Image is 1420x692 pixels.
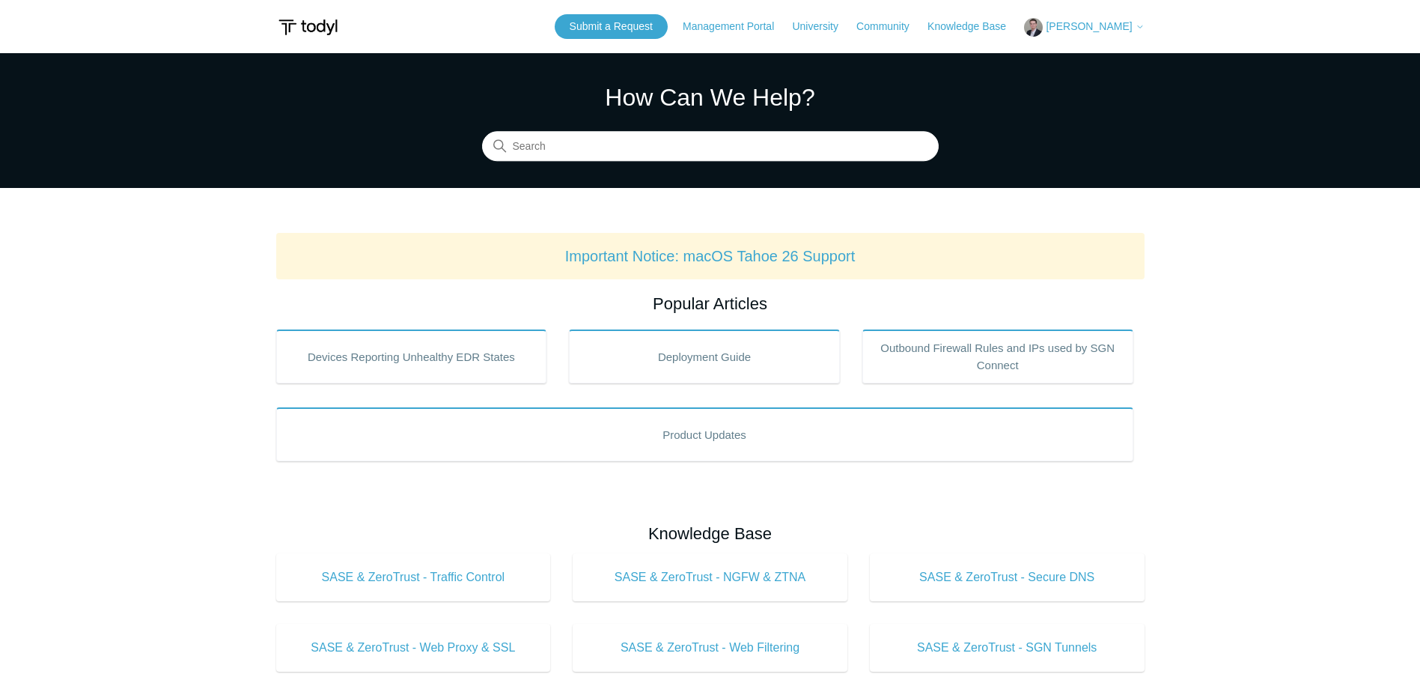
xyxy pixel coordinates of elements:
span: SASE & ZeroTrust - SGN Tunnels [892,639,1122,657]
button: [PERSON_NAME] [1024,18,1144,37]
img: Todyl Support Center Help Center home page [276,13,340,41]
h2: Knowledge Base [276,521,1145,546]
a: Management Portal [683,19,789,34]
a: Product Updates [276,407,1133,461]
h1: How Can We Help? [482,79,939,115]
span: SASE & ZeroTrust - NGFW & ZTNA [595,568,825,586]
a: University [792,19,853,34]
a: SASE & ZeroTrust - NGFW & ZTNA [573,553,847,601]
span: SASE & ZeroTrust - Traffic Control [299,568,528,586]
span: SASE & ZeroTrust - Secure DNS [892,568,1122,586]
a: Knowledge Base [927,19,1021,34]
span: SASE & ZeroTrust - Web Filtering [595,639,825,657]
a: Devices Reporting Unhealthy EDR States [276,330,547,383]
a: SASE & ZeroTrust - Web Proxy & SSL [276,624,551,672]
a: SASE & ZeroTrust - Secure DNS [870,553,1145,601]
span: [PERSON_NAME] [1046,20,1132,32]
span: SASE & ZeroTrust - Web Proxy & SSL [299,639,528,657]
a: SASE & ZeroTrust - Web Filtering [573,624,847,672]
a: Community [856,19,924,34]
a: Outbound Firewall Rules and IPs used by SGN Connect [862,330,1133,383]
h2: Popular Articles [276,291,1145,316]
input: Search [482,132,939,162]
a: Deployment Guide [569,330,840,383]
a: SASE & ZeroTrust - Traffic Control [276,553,551,601]
a: Important Notice: macOS Tahoe 26 Support [565,248,856,264]
a: Submit a Request [555,14,668,39]
a: SASE & ZeroTrust - SGN Tunnels [870,624,1145,672]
